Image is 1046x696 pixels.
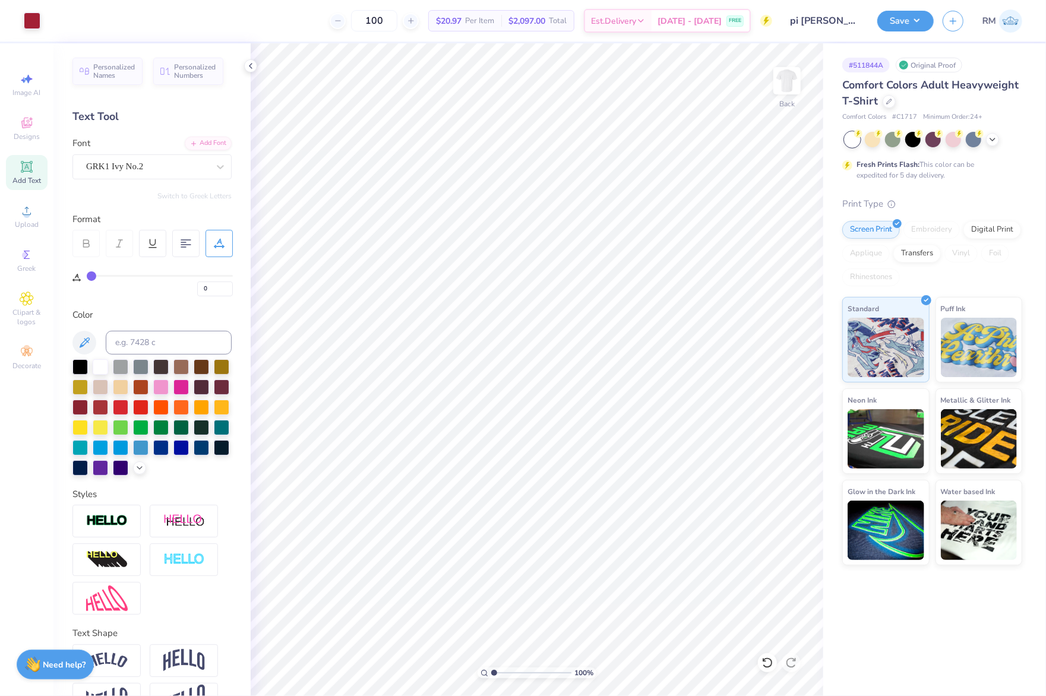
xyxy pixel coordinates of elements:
img: Neon Ink [848,409,924,469]
input: e.g. 7428 c [106,331,232,355]
div: Rhinestones [842,268,900,286]
div: Add Font [185,137,232,150]
span: RM [982,14,996,28]
div: Digital Print [963,221,1021,239]
span: Per Item [465,15,494,27]
div: # 511844A [842,58,890,72]
input: Untitled Design [781,9,868,33]
img: Arc [86,653,128,669]
div: Applique [842,245,890,262]
img: Glow in the Dark Ink [848,501,924,560]
img: Shadow [163,514,205,529]
div: Text Tool [72,109,232,125]
span: $20.97 [436,15,462,27]
div: Text Shape [72,627,232,640]
div: Back [779,99,795,109]
div: Print Type [842,197,1022,211]
span: # C1717 [892,112,917,122]
span: Neon Ink [848,394,877,406]
strong: Need help? [43,659,86,670]
div: This color can be expedited for 5 day delivery. [857,159,1003,181]
input: – – [351,10,397,31]
span: 100 % [574,667,593,678]
span: Standard [848,302,879,315]
span: Puff Ink [941,302,966,315]
img: Free Distort [86,586,128,611]
label: Font [72,137,90,150]
img: Metallic & Glitter Ink [941,409,1017,469]
span: [DATE] - [DATE] [658,15,722,27]
div: Screen Print [842,221,900,239]
span: Metallic & Glitter Ink [941,394,1011,406]
div: Styles [72,488,232,501]
div: Color [72,308,232,322]
img: Arch [163,649,205,672]
span: Designs [14,132,40,141]
img: Ronald Manipon [999,10,1022,33]
span: Minimum Order: 24 + [923,112,982,122]
img: Water based Ink [941,501,1017,560]
div: Foil [981,245,1009,262]
div: Original Proof [896,58,962,72]
img: Puff Ink [941,318,1017,377]
span: Clipart & logos [6,308,48,327]
span: $2,097.00 [508,15,545,27]
div: Transfers [893,245,941,262]
button: Save [877,11,934,31]
div: Vinyl [944,245,978,262]
strong: Fresh Prints Flash: [857,160,919,169]
span: Add Text [12,176,41,185]
div: Format [72,213,233,226]
button: Switch to Greek Letters [157,191,232,201]
span: Est. Delivery [591,15,636,27]
img: Back [775,69,799,93]
img: Standard [848,318,924,377]
img: 3d Illusion [86,551,128,570]
a: RM [982,10,1022,33]
span: Upload [15,220,39,229]
span: FREE [729,17,741,25]
span: Comfort Colors [842,112,886,122]
span: Image AI [13,88,41,97]
div: Embroidery [903,221,960,239]
span: Water based Ink [941,485,996,498]
span: Total [549,15,567,27]
span: Personalized Names [93,63,135,80]
span: Comfort Colors Adult Heavyweight T-Shirt [842,78,1019,108]
img: Stroke [86,514,128,528]
span: Personalized Numbers [174,63,216,80]
span: Decorate [12,361,41,371]
img: Negative Space [163,553,205,567]
span: Greek [18,264,36,273]
span: Glow in the Dark Ink [848,485,915,498]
